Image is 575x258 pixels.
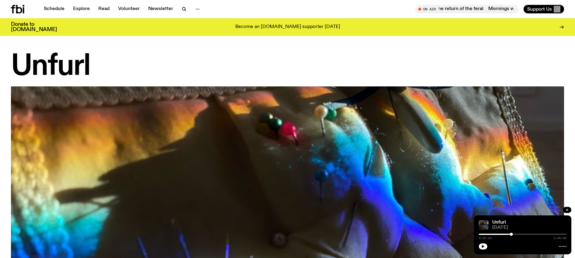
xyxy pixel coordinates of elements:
span: 0:22:14 [479,237,492,240]
span: [DATE] [492,225,566,230]
a: Schedule [40,5,68,13]
a: Volunteer [114,5,143,13]
a: Newsletter [145,5,177,13]
img: A piece of fabric is pierced by sewing pins with different coloured heads, a rainbow light is cas... [479,220,489,230]
h1: Unfurl [11,53,564,80]
a: Unfurl [492,220,506,225]
a: Explore [69,5,93,13]
span: 1:00:00 [554,237,566,240]
h3: Donate to [DOMAIN_NAME] [11,22,57,32]
button: Support Us [524,5,564,13]
p: Become an [DOMAIN_NAME] supporter [DATE] [235,24,340,30]
span: Support Us [527,6,552,12]
a: Read [95,5,113,13]
button: On AirMornings with [PERSON_NAME] / the return of the feralMornings with [PERSON_NAME] / the retu... [415,5,519,13]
